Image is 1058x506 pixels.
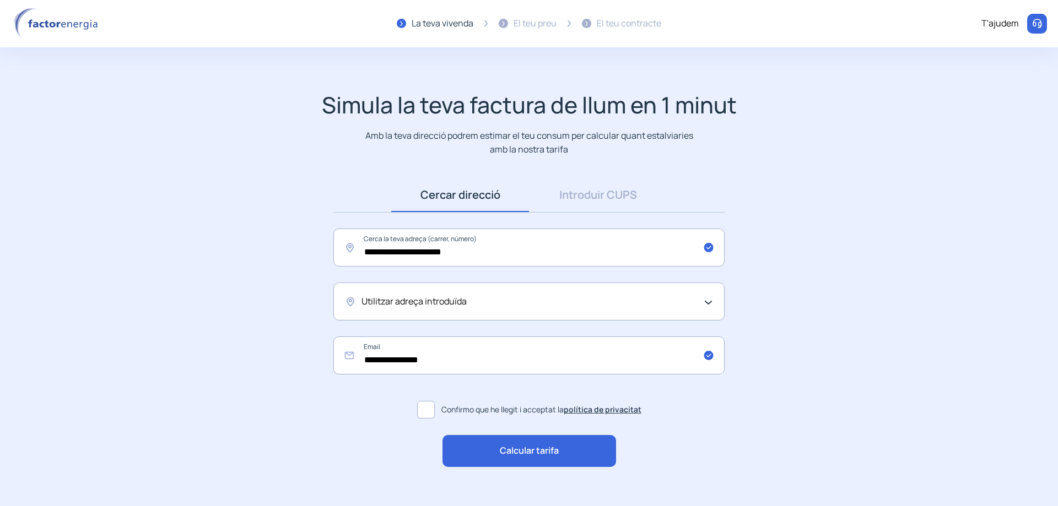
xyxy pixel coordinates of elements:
a: Introduir CUPS [529,178,667,212]
span: Confirmo que he llegit i acceptat la [441,404,641,416]
a: política de privacitat [564,404,641,415]
p: Amb la teva direcció podrem estimar el teu consum per calcular quant estalviaries amb la nostra t... [363,129,695,156]
a: Cercar direcció [391,178,529,212]
img: llamar [1032,18,1043,29]
img: logo factor [11,8,105,40]
span: Calcular tarifa [500,444,559,458]
div: El teu preu [514,17,557,31]
div: La teva vivenda [412,17,473,31]
h1: Simula la teva factura de llum en 1 minut [322,91,737,118]
div: T'ajudem [981,17,1019,31]
div: El teu contracte [597,17,661,31]
span: Utilitzar adreça introduïda [361,295,467,309]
